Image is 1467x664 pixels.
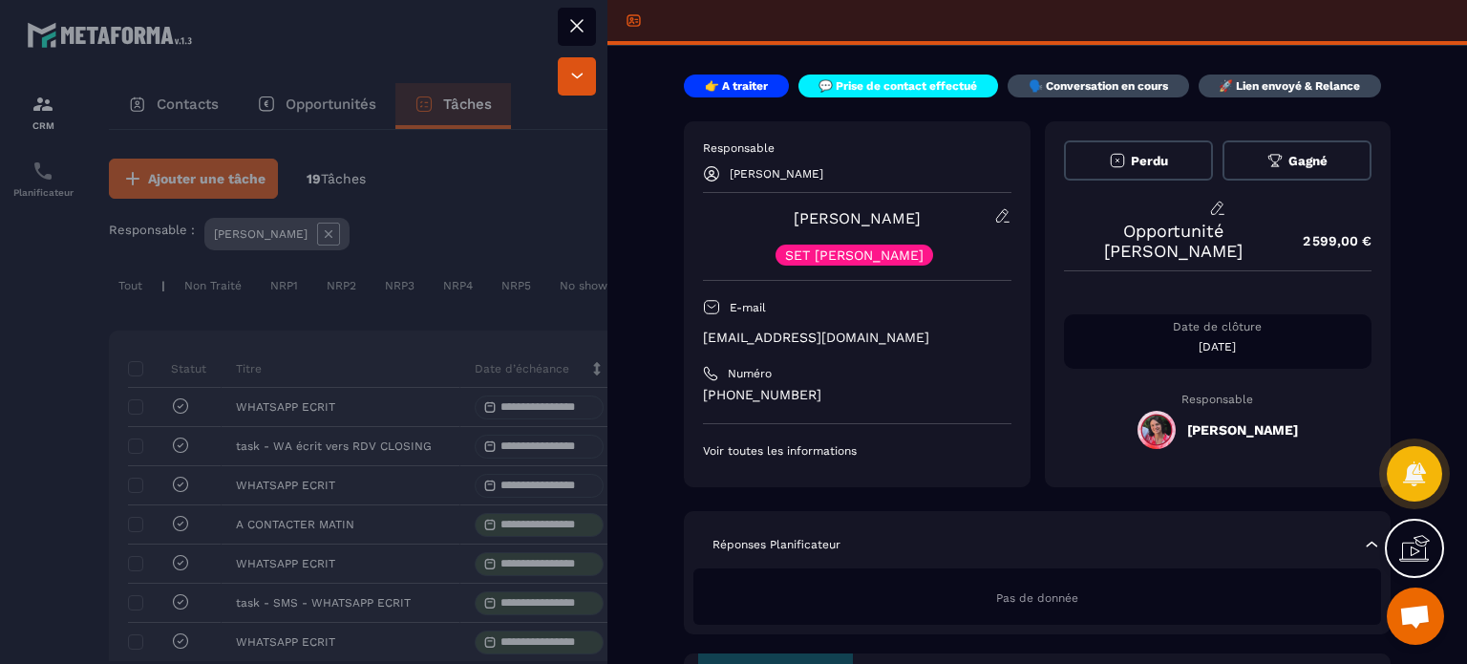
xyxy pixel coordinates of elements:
[1288,154,1328,168] span: Gagné
[1064,221,1285,261] p: Opportunité [PERSON_NAME]
[1387,588,1444,645] div: Ouvrir le chat
[703,140,1011,156] p: Responsable
[1222,140,1371,181] button: Gagné
[1284,223,1371,260] p: 2 599,00 €
[730,300,766,315] p: E-mail
[728,366,772,381] p: Numéro
[705,78,768,94] p: 👉 A traiter
[703,386,1011,404] p: [PHONE_NUMBER]
[703,443,1011,459] p: Voir toutes les informations
[1219,78,1360,94] p: 🚀 Lien envoyé & Relance
[794,209,921,227] a: [PERSON_NAME]
[1187,422,1298,438] h5: [PERSON_NAME]
[1064,339,1372,354] p: [DATE]
[1064,140,1213,181] button: Perdu
[703,329,1011,347] p: [EMAIL_ADDRESS][DOMAIN_NAME]
[785,248,924,262] p: SET [PERSON_NAME]
[1131,154,1168,168] span: Perdu
[712,537,840,552] p: Réponses Planificateur
[1064,393,1372,406] p: Responsable
[730,167,823,181] p: [PERSON_NAME]
[819,78,977,94] p: 💬 Prise de contact effectué
[1064,319,1372,334] p: Date de clôture
[996,591,1078,605] span: Pas de donnée
[1029,78,1168,94] p: 🗣️ Conversation en cours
